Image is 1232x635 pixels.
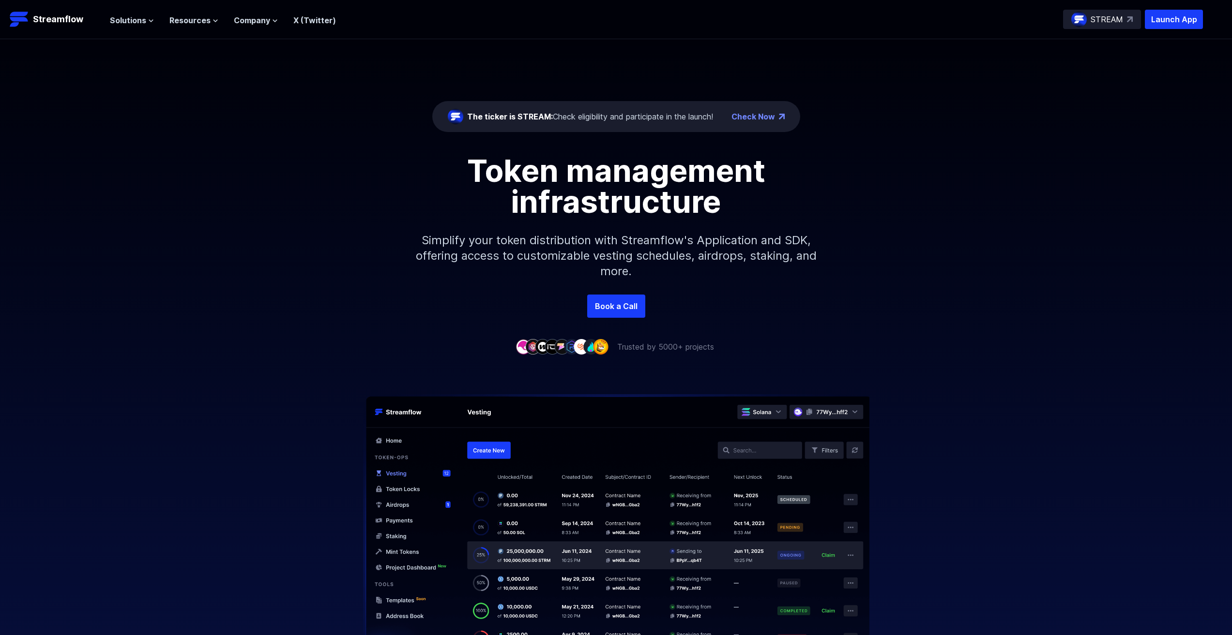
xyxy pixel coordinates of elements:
[234,15,278,26] button: Company
[516,339,531,354] img: company-1
[574,339,589,354] img: company-7
[593,339,608,354] img: company-9
[293,15,336,25] a: X (Twitter)
[564,339,579,354] img: company-6
[110,15,154,26] button: Solutions
[234,15,270,26] span: Company
[10,10,100,29] a: Streamflow
[448,109,463,124] img: streamflow-logo-circle.png
[467,112,553,121] span: The ticker is STREAM:
[1091,14,1123,25] p: STREAM
[110,15,146,26] span: Solutions
[779,114,785,119] img: top-right-arrow.png
[617,341,714,353] p: Trusted by 5000+ projects
[1063,10,1141,29] a: STREAM
[554,339,570,354] img: company-5
[583,339,599,354] img: company-8
[10,10,29,29] img: Streamflow Logo
[545,339,560,354] img: company-4
[169,15,211,26] span: Resources
[525,339,541,354] img: company-2
[467,111,713,122] div: Check eligibility and participate in the launch!
[169,15,218,26] button: Resources
[535,339,550,354] img: company-3
[731,111,775,122] a: Check Now
[587,295,645,318] a: Book a Call
[408,217,824,295] p: Simplify your token distribution with Streamflow's Application and SDK, offering access to custom...
[398,155,834,217] h1: Token management infrastructure
[1071,12,1087,27] img: streamflow-logo-circle.png
[1127,16,1133,22] img: top-right-arrow.svg
[1145,10,1203,29] button: Launch App
[33,13,83,26] p: Streamflow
